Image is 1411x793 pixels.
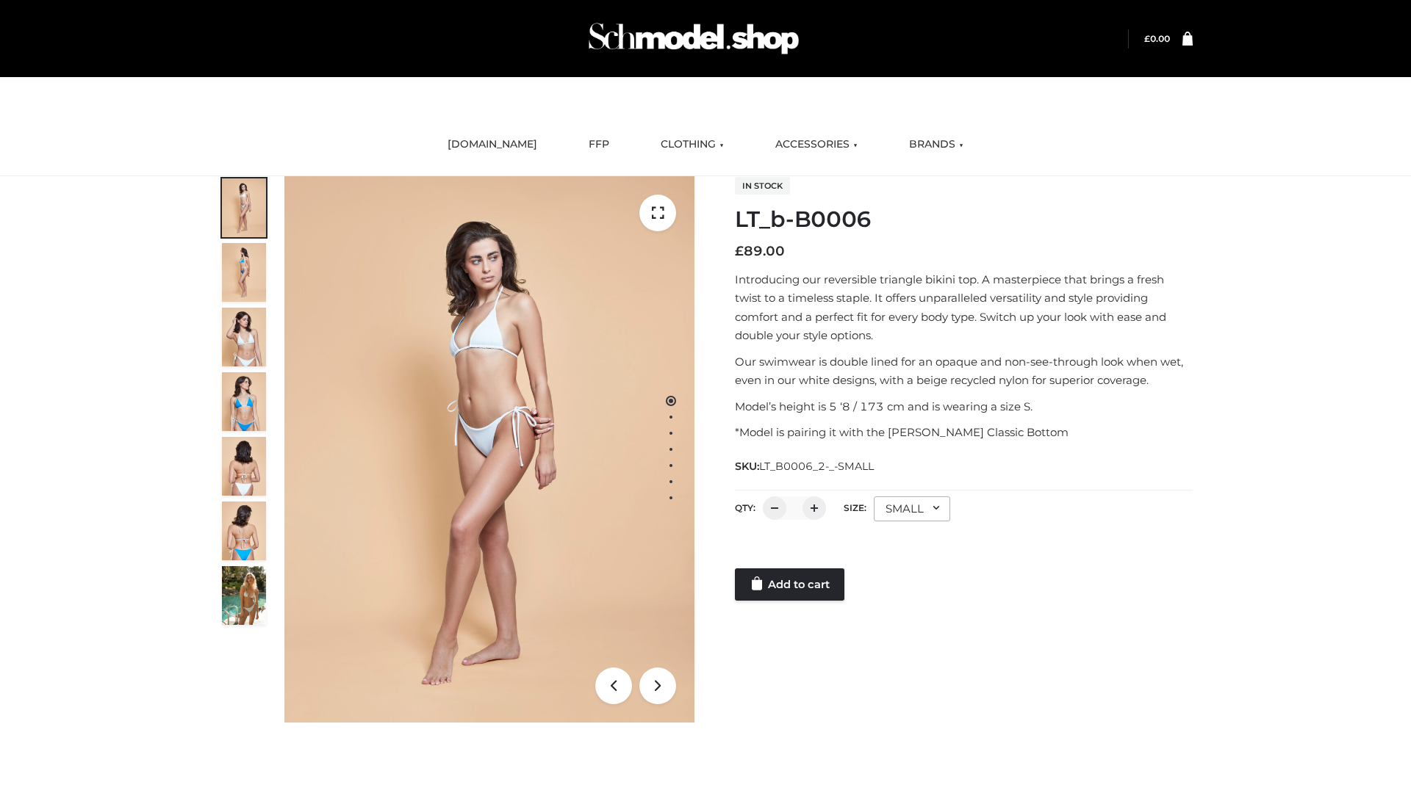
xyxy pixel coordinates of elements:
[222,501,266,560] img: ArielClassicBikiniTop_CloudNine_AzureSky_OW114ECO_8-scaled.jpg
[764,128,869,161] a: ACCESSORIES
[222,437,266,496] img: ArielClassicBikiniTop_CloudNine_AzureSky_OW114ECO_7-scaled.jpg
[1144,33,1170,44] a: £0.00
[735,568,844,601] a: Add to cart
[844,502,866,513] label: Size:
[898,128,974,161] a: BRANDS
[735,177,790,195] span: In stock
[284,176,694,723] img: ArielClassicBikiniTop_CloudNine_AzureSky_OW114ECO_1
[759,460,874,473] span: LT_B0006_2-_-SMALL
[735,243,785,259] bdi: 89.00
[650,128,735,161] a: CLOTHING
[222,372,266,431] img: ArielClassicBikiniTop_CloudNine_AzureSky_OW114ECO_4-scaled.jpg
[735,423,1193,442] p: *Model is pairing it with the [PERSON_NAME] Classic Bottom
[874,496,950,521] div: SMALL
[222,308,266,366] img: ArielClassicBikiniTop_CloudNine_AzureSky_OW114ECO_3-scaled.jpg
[1144,33,1170,44] bdi: 0.00
[222,243,266,302] img: ArielClassicBikiniTop_CloudNine_AzureSky_OW114ECO_2-scaled.jpg
[735,243,744,259] span: £
[222,566,266,625] img: Arieltop_CloudNine_AzureSky2.jpg
[222,178,266,237] img: ArielClassicBikiniTop_CloudNine_AzureSky_OW114ECO_1-scaled.jpg
[735,397,1193,416] p: Model’s height is 5 ‘8 / 173 cm and is wearing a size S.
[735,502,755,513] label: QTY:
[437,128,548,161] a: [DOMAIN_NAME]
[578,128,620,161] a: FFP
[584,10,804,68] img: Schmodel Admin 964
[735,206,1193,233] h1: LT_b-B0006
[1144,33,1150,44] span: £
[735,270,1193,345] p: Introducing our reversible triangle bikini top. A masterpiece that brings a fresh twist to a time...
[735,352,1193,390] p: Our swimwear is double lined for an opaque and non-see-through look when wet, even in our white d...
[735,457,875,475] span: SKU:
